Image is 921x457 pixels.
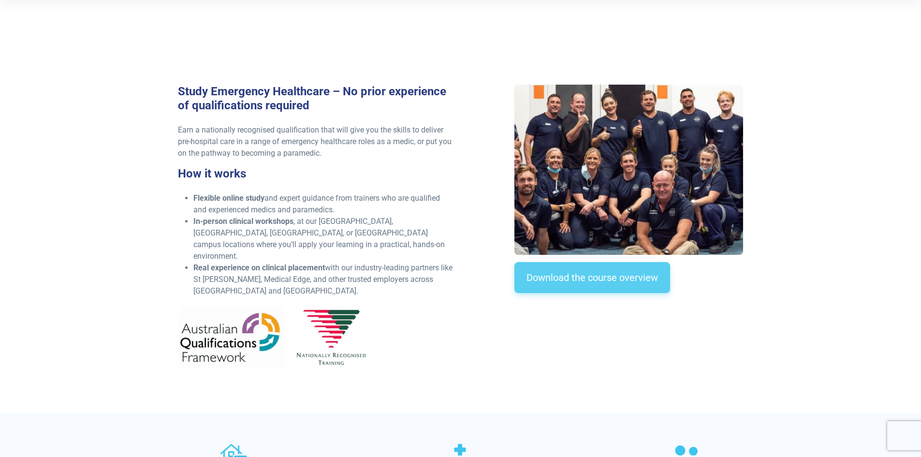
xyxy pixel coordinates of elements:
[274,10,647,60] iframe: EmbedSocial Universal Widget
[193,193,264,203] strong: Flexible online study
[193,216,455,262] li: , at our [GEOGRAPHIC_DATA], [GEOGRAPHIC_DATA], [GEOGRAPHIC_DATA], or [GEOGRAPHIC_DATA] campus loc...
[178,167,455,181] h3: How it works
[193,263,325,272] strong: Real experience on clinical placement
[178,85,455,113] h3: Study Emergency Healthcare – No prior experience of qualifications required
[514,262,670,293] a: Download the course overview
[178,124,455,159] p: Earn a nationally recognised qualification that will give you the skills to deliver pre-hospital ...
[193,217,293,226] strong: In-person clinical workshops
[193,192,455,216] li: and expert guidance from trainers who are qualified and experienced medics and paramedics.
[193,262,455,297] li: with our industry-leading partners like St [PERSON_NAME], Medical Edge, and other trusted employe...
